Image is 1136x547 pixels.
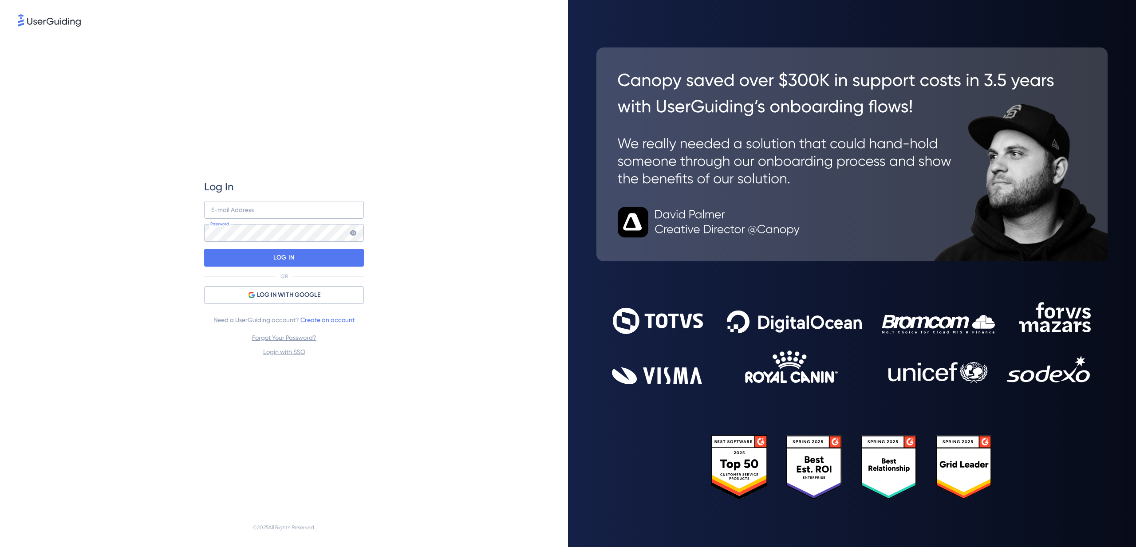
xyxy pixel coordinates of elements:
[300,316,355,323] a: Create an account
[273,251,294,265] p: LOG IN
[213,315,355,325] span: Need a UserGuiding account?
[596,47,1108,261] img: 26c0aa7c25a843aed4baddd2b5e0fa68.svg
[280,273,288,280] p: OR
[711,435,993,500] img: 25303e33045975176eb484905ab012ff.svg
[204,201,364,219] input: example@company.com
[204,180,234,194] span: Log In
[252,334,316,341] a: Forgot Your Password?
[257,290,320,300] span: LOG IN WITH GOOGLE
[252,522,316,533] span: © 2025 All Rights Reserved.
[18,14,81,27] img: 8faab4ba6bc7696a72372aa768b0286c.svg
[612,302,1093,384] img: 9302ce2ac39453076f5bc0f2f2ca889b.svg
[263,348,305,355] a: Login with SSO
